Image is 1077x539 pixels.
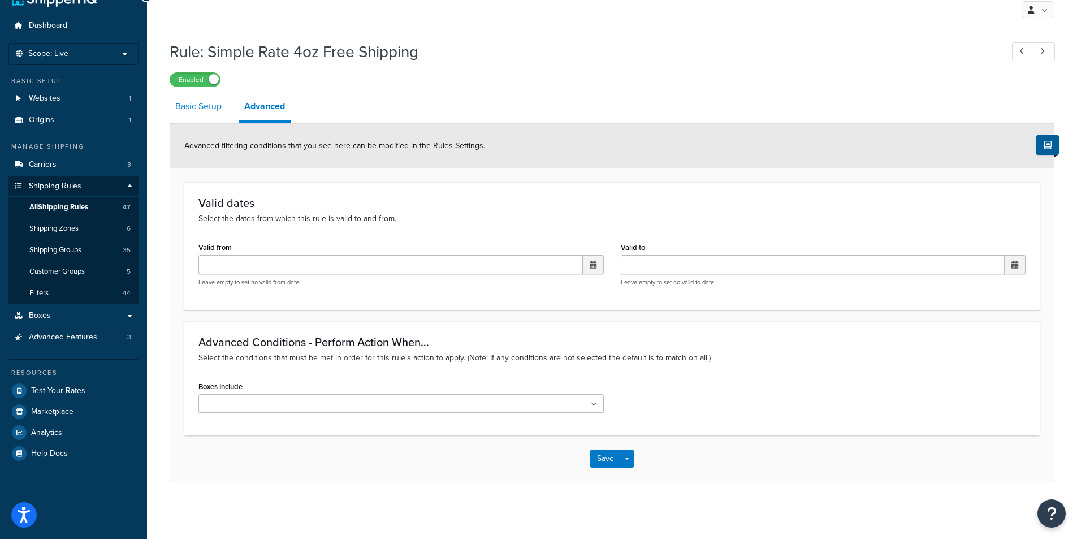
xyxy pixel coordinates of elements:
[29,245,81,255] span: Shipping Groups
[127,333,131,342] span: 3
[29,311,51,321] span: Boxes
[8,154,139,175] a: Carriers3
[198,382,243,391] label: Boxes Include
[590,450,621,468] button: Save
[123,288,131,298] span: 44
[198,278,604,287] p: Leave empty to set no valid from date
[170,93,227,120] a: Basic Setup
[8,240,139,261] a: Shipping Groups35
[621,243,645,252] label: Valid to
[8,142,139,152] div: Manage Shipping
[29,182,81,191] span: Shipping Rules
[8,261,139,282] li: Customer Groups
[198,336,1026,348] h3: Advanced Conditions - Perform Action When...
[8,327,139,348] a: Advanced Features3
[8,88,139,109] li: Websites
[8,176,139,305] li: Shipping Rules
[31,428,62,438] span: Analytics
[170,73,220,87] label: Enabled
[8,15,139,36] a: Dashboard
[8,176,139,197] a: Shipping Rules
[198,243,232,252] label: Valid from
[8,283,139,304] a: Filters44
[29,115,54,125] span: Origins
[29,224,79,234] span: Shipping Zones
[8,305,139,326] a: Boxes
[8,218,139,239] a: Shipping Zones6
[31,386,85,396] span: Test Your Rates
[239,93,291,123] a: Advanced
[8,261,139,282] a: Customer Groups5
[127,224,131,234] span: 6
[28,49,68,59] span: Scope: Live
[1012,42,1034,61] a: Previous Record
[8,368,139,378] div: Resources
[8,110,139,131] li: Origins
[621,278,1026,287] p: Leave empty to set no valid to date
[8,76,139,86] div: Basic Setup
[127,160,131,170] span: 3
[8,88,139,109] a: Websites1
[1036,135,1059,155] button: Show Help Docs
[8,402,139,422] a: Marketplace
[129,94,131,104] span: 1
[8,240,139,261] li: Shipping Groups
[31,407,73,417] span: Marketplace
[29,202,88,212] span: All Shipping Rules
[123,202,131,212] span: 47
[8,422,139,443] a: Analytics
[8,327,139,348] li: Advanced Features
[1037,499,1066,528] button: Open Resource Center
[29,21,67,31] span: Dashboard
[8,283,139,304] li: Filters
[170,41,991,63] h1: Rule: Simple Rate 4oz Free Shipping
[8,154,139,175] li: Carriers
[198,352,1026,364] p: Select the conditions that must be met in order for this rule's action to apply. (Note: If any co...
[184,140,485,152] span: Advanced filtering conditions that you see here can be modified in the Rules Settings.
[127,267,131,277] span: 5
[8,381,139,401] a: Test Your Rates
[198,213,1026,225] p: Select the dates from which this rule is valid to and from.
[1033,42,1055,61] a: Next Record
[8,110,139,131] a: Origins1
[29,160,57,170] span: Carriers
[8,197,139,218] a: AllShipping Rules47
[123,245,131,255] span: 35
[29,94,60,104] span: Websites
[29,333,97,342] span: Advanced Features
[29,288,49,298] span: Filters
[8,218,139,239] li: Shipping Zones
[129,115,131,125] span: 1
[8,443,139,464] a: Help Docs
[31,449,68,459] span: Help Docs
[29,267,85,277] span: Customer Groups
[198,197,1026,209] h3: Valid dates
